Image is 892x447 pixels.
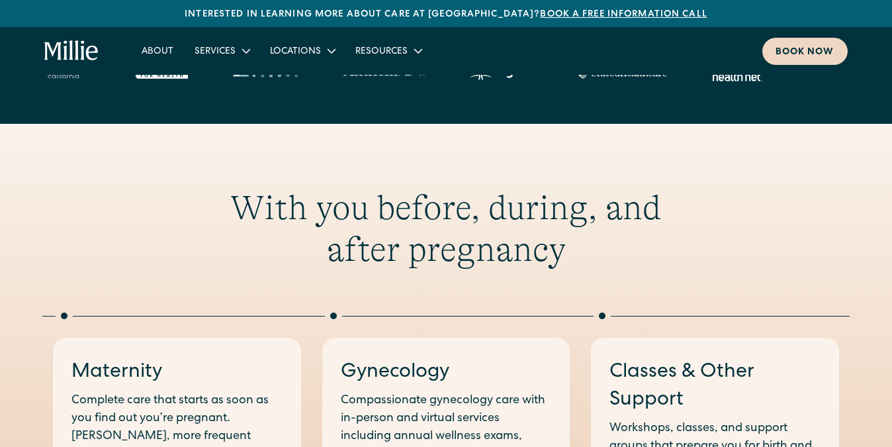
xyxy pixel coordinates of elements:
[195,45,236,59] div: Services
[609,359,821,415] h3: Classes & Other Support
[71,359,283,387] h3: Maternity
[355,45,408,59] div: Resources
[44,40,99,62] a: home
[776,46,834,60] div: Book now
[259,40,345,62] div: Locations
[540,10,707,19] a: Book a free information call
[341,359,552,387] h3: Gynecology
[192,187,700,270] h2: With you before, during, and after pregnancy
[762,38,848,65] a: Book now
[184,40,259,62] div: Services
[270,45,321,59] div: Locations
[131,40,184,62] a: About
[345,40,431,62] div: Resources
